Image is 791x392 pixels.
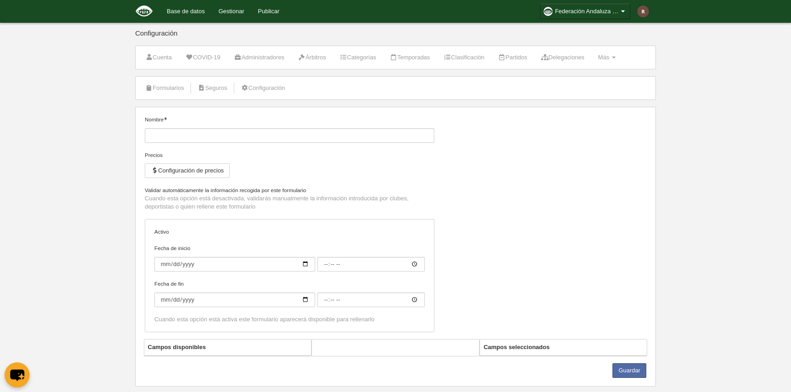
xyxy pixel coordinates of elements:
[593,51,620,64] a: Más
[180,51,225,64] a: COVID-19
[536,51,589,64] a: Delegaciones
[154,315,425,324] div: Cuando esta opción está activa este formulario aparecerá disponible para rellenarlo
[154,244,425,272] label: Fecha de inicio
[135,30,656,46] div: Configuración
[229,51,289,64] a: Administradores
[145,194,434,211] p: Cuando esta opción está desactivada, validarás manualmente la información introducida por clubes,...
[145,128,434,143] input: Nombre
[140,51,177,64] a: Cuenta
[480,340,647,355] th: Campos seleccionados
[543,7,553,16] img: OaPSKd2Ae47e.30x30.jpg
[145,186,434,194] label: Validar automáticamente la información recogida por este formulario
[493,51,533,64] a: Partidos
[164,117,167,120] i: Obligatorio
[154,293,315,307] input: Fecha de fin
[637,5,649,17] img: c2l6ZT0zMHgzMCZmcz05JnRleHQ9UiZiZz02ZDRjNDE%3D.png
[438,51,489,64] a: Clasificación
[144,340,311,355] th: Campos disponibles
[145,163,230,178] button: Configuración de precios
[140,81,189,95] a: Formularios
[136,5,153,16] img: Federación Andaluza de Fútbol Americano
[555,7,619,16] span: Federación Andaluza de Fútbol Americano
[236,81,290,95] a: Configuración
[385,51,435,64] a: Temporadas
[154,257,315,272] input: Fecha de inicio
[5,362,30,387] button: chat-button
[317,257,425,272] input: Fecha de inicio
[154,228,425,236] label: Activo
[612,363,646,378] button: Guardar
[598,54,609,61] span: Más
[540,4,630,19] a: Federación Andaluza de Fútbol Americano
[335,51,381,64] a: Categorías
[293,51,331,64] a: Árbitros
[145,151,434,159] div: Precios
[317,293,425,307] input: Fecha de fin
[145,115,434,143] label: Nombre
[193,81,232,95] a: Seguros
[154,280,425,307] label: Fecha de fin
